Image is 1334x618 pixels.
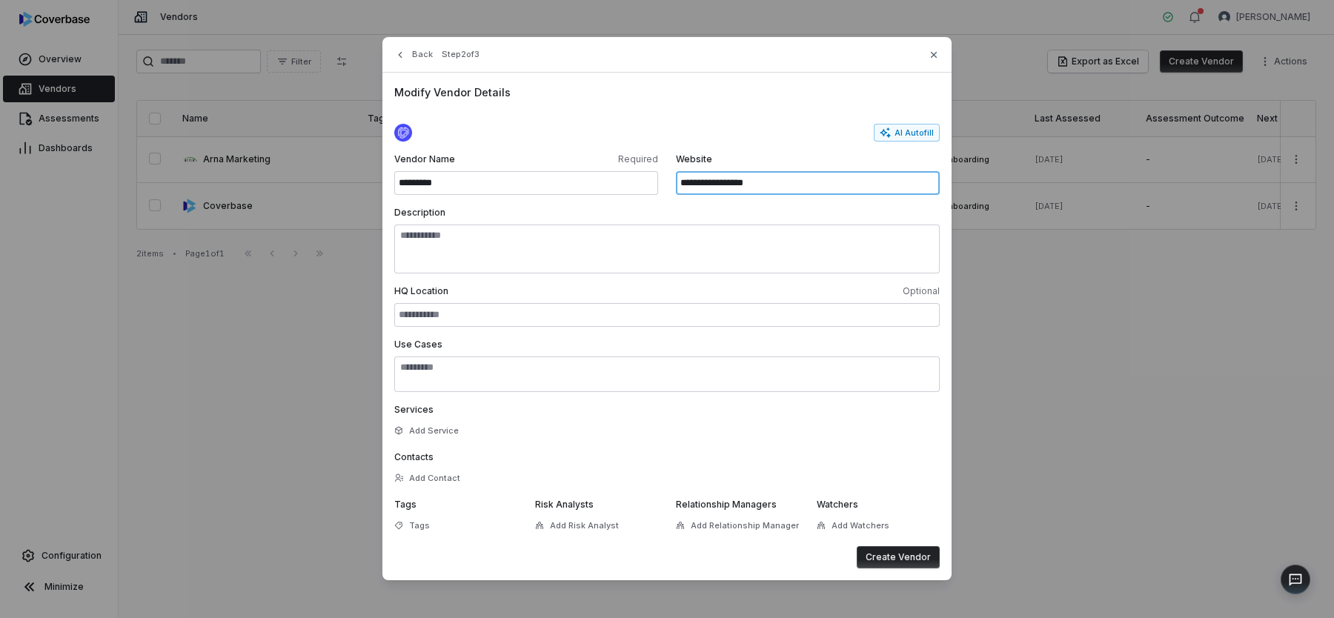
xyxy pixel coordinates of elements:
span: Modify Vendor Details [394,84,940,100]
span: HQ Location [394,285,664,297]
span: Tags [394,499,417,510]
span: Use Cases [394,339,442,350]
span: Description [394,207,445,218]
span: Risk Analysts [535,499,594,510]
button: Create Vendor [857,546,940,568]
button: Add Contact [390,465,465,491]
button: Back [390,41,437,68]
span: Vendor Name [394,153,523,165]
span: Add Relationship Manager [691,520,799,531]
span: Watchers [817,499,858,510]
span: Relationship Managers [676,499,777,510]
span: Required [529,153,658,165]
span: Website [676,153,940,165]
span: Step 2 of 3 [442,49,479,60]
span: Services [394,404,434,415]
button: Add Watchers [812,512,894,539]
span: Add Risk Analyst [550,520,619,531]
span: Contacts [394,451,434,462]
span: Optional [670,285,940,297]
button: Add Service [390,417,463,444]
span: Tags [409,520,430,531]
button: AI Autofill [874,124,940,142]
